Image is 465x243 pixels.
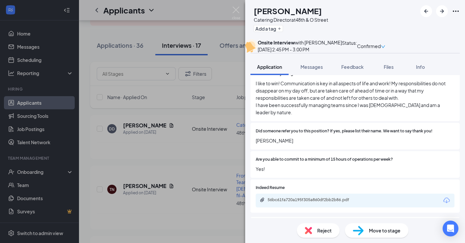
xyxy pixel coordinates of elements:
[452,7,460,15] svg: Ellipses
[436,5,448,17] button: ArrowRight
[277,27,281,31] svg: Plus
[342,39,357,53] div: Status :
[256,185,285,191] span: Indeed Resume
[384,64,394,70] span: Files
[256,128,432,134] span: Did someone refer you to this position? If yes, please list their name. We want to say thank you!
[260,197,265,202] svg: Paperclip
[258,39,342,46] div: with [PERSON_NAME]
[256,165,454,173] span: Yes!
[420,5,432,17] button: ArrowLeftNew
[256,137,454,144] span: [PERSON_NAME]
[256,156,393,163] span: Are you able to commit to a minimum of 15 hours of operations per week?
[254,5,322,16] h1: [PERSON_NAME]
[260,197,366,203] a: Paperclip56bc61fa720a195f305a860df2bb2b86.pdf
[268,197,360,202] div: 56bc61fa720a195f305a860df2bb2b86.pdf
[438,7,446,15] svg: ArrowRight
[254,16,328,23] div: Catering Director at 48th & O Street
[341,64,364,70] span: Feedback
[381,44,385,49] span: down
[357,42,381,50] span: Confirmed
[369,227,400,234] span: Move to stage
[416,64,425,70] span: Info
[258,40,295,45] b: Onsite Interview
[256,80,454,116] span: I like to win! Communication is key in all aspects of life and work! My responsibilities do not d...
[258,46,342,53] div: [DATE] 2:45 PM - 3:00 PM
[443,221,458,236] div: Open Intercom Messenger
[422,7,430,15] svg: ArrowLeftNew
[300,64,323,70] span: Messages
[443,197,451,204] svg: Download
[254,25,283,32] button: PlusAdd a tag
[317,227,332,234] span: Reject
[257,64,282,70] span: Application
